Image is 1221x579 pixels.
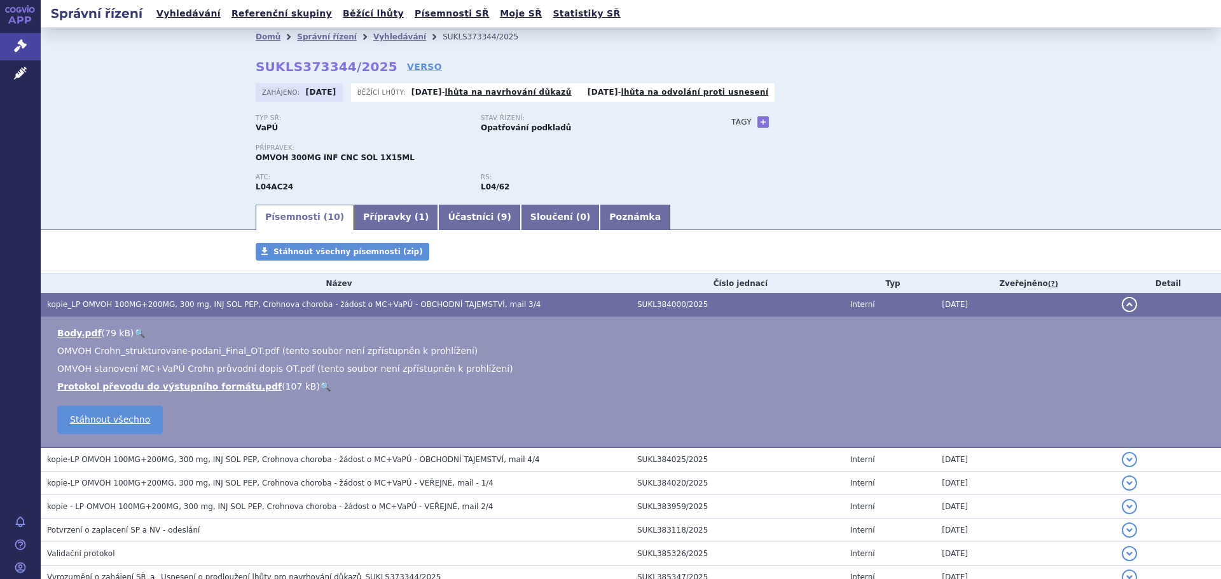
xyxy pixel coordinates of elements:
[600,205,670,230] a: Poznámka
[1122,546,1137,561] button: detail
[621,88,769,97] a: lhůta na odvolání proti usnesení
[631,495,844,519] td: SUKL383959/2025
[286,381,317,392] span: 107 kB
[438,205,520,230] a: Účastníci (9)
[47,300,541,309] span: kopie_LP OMVOH 100MG+200MG, 300 mg, INJ SOL PEP, Crohnova choroba - žádost o MC+VaPÚ - OBCHODNÍ T...
[481,174,693,181] p: RS:
[935,274,1115,293] th: Zveřejněno
[850,300,875,309] span: Interní
[501,212,507,222] span: 9
[256,114,468,122] p: Typ SŘ:
[373,32,426,41] a: Vyhledávání
[411,87,572,97] p: -
[418,212,425,222] span: 1
[935,519,1115,542] td: [DATE]
[57,364,513,374] span: OMVOH stanovení MC+VaPÚ Crohn průvodní dopis OT.pdf (tento soubor není zpřístupněn k prohlížení)
[1122,499,1137,514] button: detail
[57,405,163,434] a: Stáhnout všechno
[588,87,769,97] p: -
[1122,452,1137,467] button: detail
[935,472,1115,495] td: [DATE]
[297,32,357,41] a: Správní řízení
[354,205,438,230] a: Přípravky (1)
[588,88,618,97] strong: [DATE]
[320,381,331,392] a: 🔍
[631,293,844,317] td: SUKL384000/2025
[256,59,397,74] strong: SUKLS373344/2025
[407,60,442,73] a: VERSO
[496,5,546,22] a: Moje SŘ
[844,274,936,293] th: Typ
[850,549,875,558] span: Interní
[481,114,693,122] p: Stav řízení:
[631,472,844,495] td: SUKL384020/2025
[731,114,752,130] h3: Tagy
[273,247,423,256] span: Stáhnout všechny písemnosti (zip)
[47,526,200,535] span: Potvrzení o zaplacení SP a NV - odeslání
[850,479,875,487] span: Interní
[47,455,540,464] span: kopie-LP OMVOH 100MG+200MG, 300 mg, INJ SOL PEP, Crohnova choroba - žádost o MC+VaPÚ - OBCHODNÍ T...
[105,328,130,338] span: 79 kB
[1122,522,1137,538] button: detail
[256,123,278,132] strong: VaPÚ
[134,328,145,338] a: 🔍
[1048,280,1058,289] abbr: (?)
[41,4,153,22] h2: Správní řízení
[57,380,1208,393] li: ( )
[57,346,478,356] span: OMVOH Crohn_strukturovane-podani_Final_OT.pdf (tento soubor není zpřístupněn k prohlížení)
[580,212,586,222] span: 0
[757,116,769,128] a: +
[153,5,224,22] a: Vyhledávání
[228,5,336,22] a: Referenční skupiny
[256,32,280,41] a: Domů
[57,327,1208,339] li: ( )
[445,88,572,97] a: lhůta na navrhování důkazů
[631,542,844,566] td: SUKL385326/2025
[256,144,706,152] p: Přípravek:
[57,328,102,338] a: Body.pdf
[443,27,535,46] li: SUKLS373344/2025
[256,205,354,230] a: Písemnosti (10)
[1122,297,1137,312] button: detail
[521,205,600,230] a: Sloučení (0)
[339,5,408,22] a: Běžící lhůty
[935,495,1115,519] td: [DATE]
[481,182,509,191] strong: mirikizumab
[47,479,493,487] span: kopie-LP OMVOH 100MG+200MG, 300 mg, INJ SOL PEP, Crohnova choroba - žádost o MC+VaPÚ - VEŘEJNÉ, m...
[1122,475,1137,491] button: detail
[1115,274,1221,293] th: Detail
[357,87,408,97] span: Běžící lhůty:
[256,174,468,181] p: ATC:
[256,182,293,191] strong: MIRIKIZUMAB
[262,87,302,97] span: Zahájeno:
[631,274,844,293] th: Číslo jednací
[631,447,844,472] td: SUKL384025/2025
[935,293,1115,317] td: [DATE]
[306,88,336,97] strong: [DATE]
[481,123,571,132] strong: Opatřování podkladů
[935,542,1115,566] td: [DATE]
[411,5,493,22] a: Písemnosti SŘ
[850,502,875,511] span: Interní
[850,455,875,464] span: Interní
[411,88,442,97] strong: [DATE]
[850,526,875,535] span: Interní
[256,153,415,162] span: OMVOH 300MG INF CNC SOL 1X15ML
[549,5,624,22] a: Statistiky SŘ
[41,274,631,293] th: Název
[631,519,844,542] td: SUKL383118/2025
[47,502,493,511] span: kopie - LP OMVOH 100MG+200MG, 300 mg, INJ SOL PEP, Crohnova choroba - žádost o MC+VaPÚ - VEŘEJNÉ,...
[256,243,429,261] a: Stáhnout všechny písemnosti (zip)
[47,549,115,558] span: Validační protokol
[935,447,1115,472] td: [DATE]
[57,381,282,392] a: Protokol převodu do výstupního formátu.pdf
[328,212,340,222] span: 10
